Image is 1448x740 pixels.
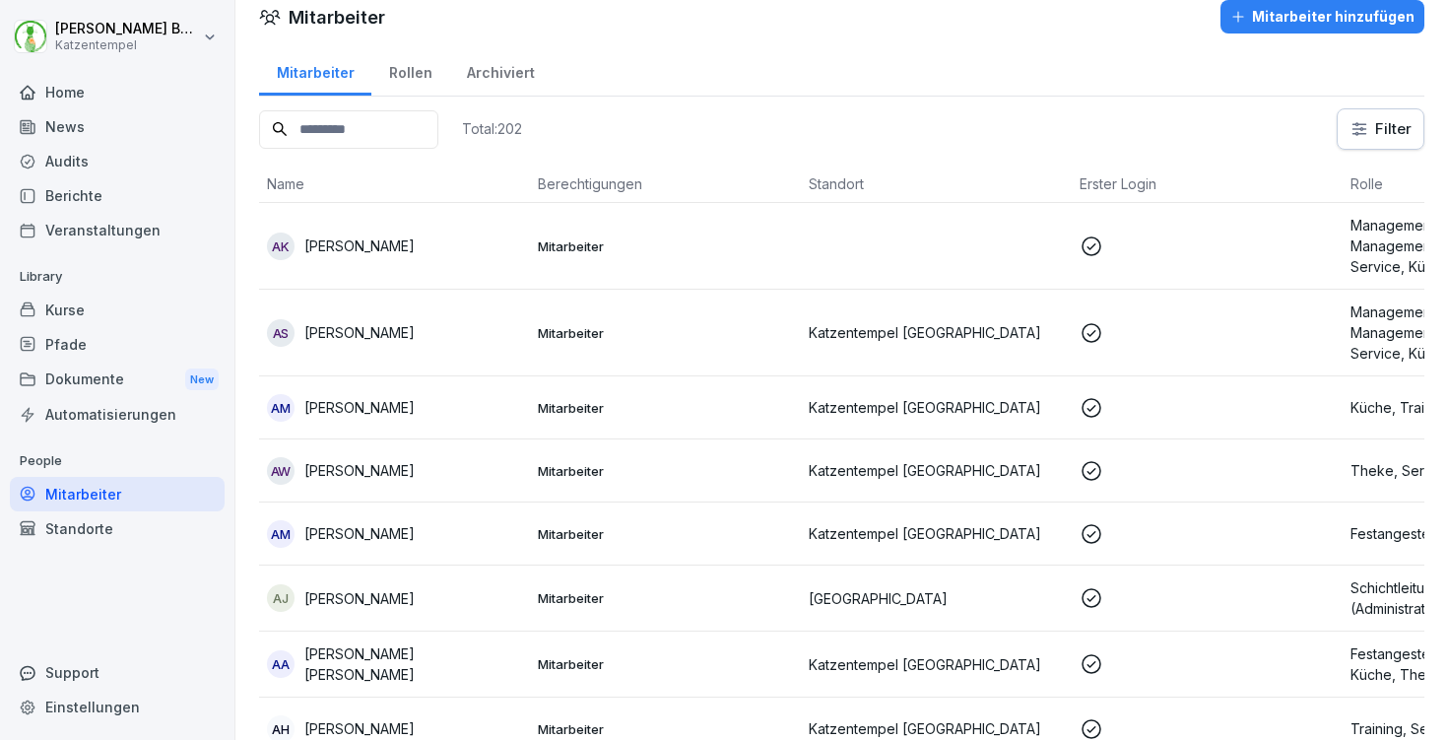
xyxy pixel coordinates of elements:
p: Total: 202 [462,119,522,138]
th: Name [259,166,530,203]
p: [PERSON_NAME] [304,235,415,256]
th: Berechtigungen [530,166,801,203]
p: [PERSON_NAME] [304,460,415,481]
a: Automatisierungen [10,397,225,432]
p: [PERSON_NAME] [PERSON_NAME] [304,643,522,685]
p: Mitarbeiter [538,655,793,673]
div: AK [267,233,295,260]
p: [PERSON_NAME] Benedix [55,21,199,37]
h1: Mitarbeiter [289,4,385,31]
div: New [185,369,219,391]
p: Katzentempel [55,38,199,52]
div: AS [267,319,295,347]
p: Mitarbeiter [538,720,793,738]
a: Einstellungen [10,690,225,724]
a: Veranstaltungen [10,213,225,247]
p: Mitarbeiter [538,237,793,255]
div: AJ [267,584,295,612]
p: Mitarbeiter [538,462,793,480]
a: Standorte [10,511,225,546]
th: Erster Login [1072,166,1343,203]
p: Katzentempel [GEOGRAPHIC_DATA] [809,654,1064,675]
p: Mitarbeiter [538,324,793,342]
a: Pfade [10,327,225,362]
p: [PERSON_NAME] [304,523,415,544]
div: AM [267,520,295,548]
p: Katzentempel [GEOGRAPHIC_DATA] [809,718,1064,739]
p: Mitarbeiter [538,399,793,417]
p: [PERSON_NAME] [304,718,415,739]
div: AA [267,650,295,678]
p: Mitarbeiter [538,589,793,607]
a: DokumenteNew [10,362,225,398]
p: [PERSON_NAME] [304,322,415,343]
p: Katzentempel [GEOGRAPHIC_DATA] [809,322,1064,343]
a: News [10,109,225,144]
th: Standort [801,166,1072,203]
div: Dokumente [10,362,225,398]
a: Mitarbeiter [10,477,225,511]
div: AM [267,394,295,422]
p: [PERSON_NAME] [304,397,415,418]
p: People [10,445,225,477]
a: Kurse [10,293,225,327]
p: [PERSON_NAME] [304,588,415,609]
p: Mitarbeiter [538,525,793,543]
a: Rollen [371,45,449,96]
div: Support [10,655,225,690]
p: Katzentempel [GEOGRAPHIC_DATA] [809,460,1064,481]
p: Katzentempel [GEOGRAPHIC_DATA] [809,397,1064,418]
a: Mitarbeiter [259,45,371,96]
p: [GEOGRAPHIC_DATA] [809,588,1064,609]
div: Filter [1349,119,1412,139]
div: AW [267,457,295,485]
a: Archiviert [449,45,552,96]
button: Filter [1338,109,1423,149]
a: Berichte [10,178,225,213]
p: Library [10,261,225,293]
p: Katzentempel [GEOGRAPHIC_DATA] [809,523,1064,544]
a: Home [10,75,225,109]
a: Audits [10,144,225,178]
div: Mitarbeiter hinzufügen [1230,6,1415,28]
